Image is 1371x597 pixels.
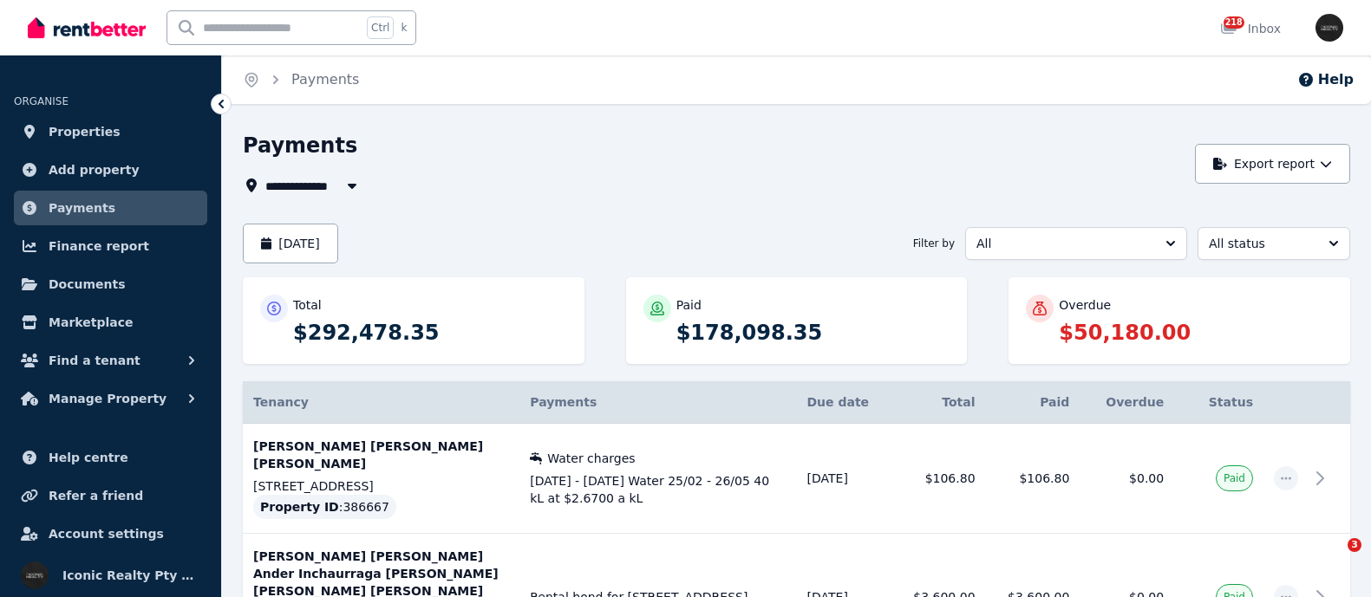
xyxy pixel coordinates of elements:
p: $292,478.35 [293,319,567,347]
span: [DATE] - [DATE] Water 25/02 - 26/05 40 kL at $2.6700 a kL [530,472,786,507]
td: $106.80 [986,424,1080,534]
a: Help centre [14,440,207,475]
button: Manage Property [14,381,207,416]
span: Finance report [49,236,149,256]
th: Due date [797,381,891,424]
button: Help [1297,69,1354,90]
button: All [965,227,1187,260]
p: Paid [676,296,702,314]
p: Overdue [1059,296,1111,314]
span: 3 [1348,538,1361,552]
button: Find a tenant [14,343,207,378]
iframe: Intercom live chat [1312,538,1354,580]
p: [STREET_ADDRESS] [253,477,509,495]
span: Ctrl [367,16,394,39]
div: : 386667 [253,495,396,519]
a: Account settings [14,516,207,551]
th: Paid [986,381,1080,424]
span: Documents [49,274,126,295]
span: 218 [1224,16,1244,29]
td: $106.80 [891,424,986,534]
p: $50,180.00 [1059,319,1333,347]
a: Refer a friend [14,478,207,513]
button: Export report [1195,144,1350,184]
img: RentBetter [28,15,146,41]
a: Payments [291,71,359,88]
td: [DATE] [797,424,891,534]
a: Documents [14,267,207,302]
nav: Breadcrumb [222,55,380,104]
span: Find a tenant [49,350,140,371]
span: Paid [1224,471,1245,485]
span: Refer a friend [49,485,143,506]
span: Account settings [49,523,164,544]
a: Marketplace [14,305,207,340]
span: Help centre [49,447,128,468]
button: [DATE] [243,224,338,263]
span: All status [1209,235,1315,252]
th: Tenancy [243,381,519,424]
span: k [401,21,407,35]
span: Manage Property [49,388,166,409]
a: Properties [14,114,207,149]
p: $178,098.35 [676,319,950,347]
button: All status [1198,227,1350,260]
div: Inbox [1220,20,1281,37]
p: Total [293,296,322,314]
span: Iconic Realty Pty Ltd [62,565,200,586]
span: ORGANISE [14,95,69,107]
a: Add property [14,152,207,187]
p: [PERSON_NAME] [PERSON_NAME] [PERSON_NAME] [253,438,509,472]
span: $0.00 [1129,471,1164,485]
h1: Payments [243,132,357,159]
th: Total [891,381,986,424]
img: Iconic Realty Pty Ltd [1316,14,1343,42]
span: Payments [49,198,115,218]
a: Payments [14,191,207,225]
span: Marketplace [49,312,133,333]
th: Overdue [1080,381,1174,424]
span: Add property [49,159,140,180]
span: Water charges [547,450,635,467]
th: Status [1174,381,1263,424]
span: All [976,235,1152,252]
img: Iconic Realty Pty Ltd [21,561,49,589]
span: Properties [49,121,121,142]
span: Payments [530,395,597,409]
span: Filter by [913,237,955,250]
span: Property ID [260,498,339,516]
a: Finance report [14,229,207,263]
